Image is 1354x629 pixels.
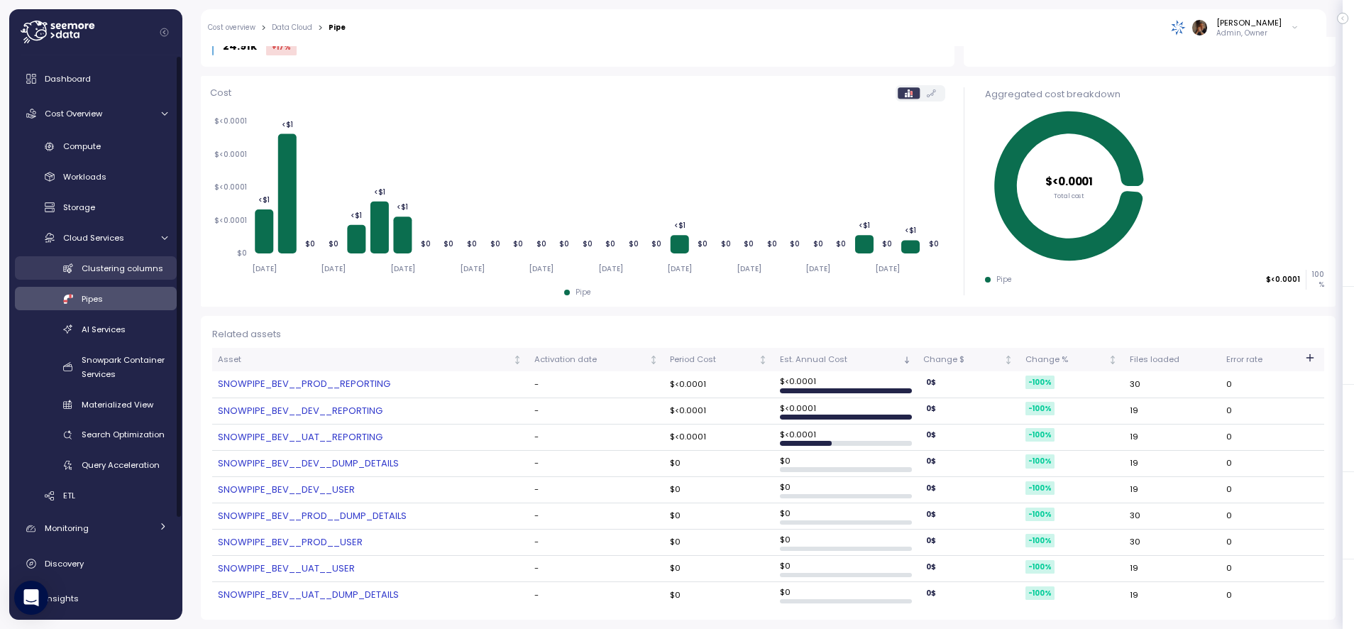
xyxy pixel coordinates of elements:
button: Collapse navigation [155,27,173,38]
span: ETL [63,490,75,501]
div: Pipe [576,288,591,297]
span: Cost Overview [45,108,102,119]
div: Est. Annual Cost [780,354,900,366]
td: $0 [664,477,774,503]
td: $<0.0001 [664,371,774,398]
div: Not sorted [649,355,659,365]
tspan: [DATE] [805,264,830,273]
td: 19 [1123,582,1220,608]
span: Clustering columns [82,263,163,274]
a: SNOWPIPE_BEV__DEV__USER [218,483,522,497]
div: [PERSON_NAME] [1216,17,1282,28]
td: - [529,398,664,425]
div: Not sorted [758,355,768,365]
tspan: $0 [882,239,892,248]
td: 0 [1221,371,1296,398]
div: -100 % [1025,376,1055,389]
a: AI Services [15,317,177,341]
img: 68790ce639d2d68da1992664.PNG [1171,20,1186,35]
td: 0 [1221,556,1296,582]
tspan: [DATE] [459,264,484,273]
a: SNOWPIPE_BEV__UAT__DUMP_DETAILS [218,588,522,602]
td: 19 [1123,477,1220,503]
div: -100 % [1025,508,1055,521]
tspan: $0 [744,239,754,248]
td: $ 0 [774,503,917,530]
div: -100 % [1025,481,1055,495]
tspan: $0 [513,239,523,248]
div: > [261,23,266,33]
tspan: $0 [490,239,500,248]
td: 0 [1221,398,1296,425]
a: SNOWPIPE_BEV__PROD__USER [218,535,522,549]
div: Error rate [1226,354,1290,366]
a: Workloads [15,165,177,189]
tspan: <$1 [282,120,293,129]
tspan: $<0.0001 [214,150,247,159]
a: Storage [15,196,177,219]
td: $0 [664,530,774,556]
td: - [529,425,664,451]
a: Cloud Services [15,226,177,249]
td: - [529,503,664,530]
div: -100 % [1025,428,1055,442]
tspan: $0 [698,239,708,248]
tspan: $<0.0001 [214,216,247,225]
tspan: <$1 [258,195,270,204]
div: 0 $ [923,376,939,389]
th: AssetNot sorted [212,348,529,372]
tspan: $0 [767,239,777,248]
tspan: <$1 [374,187,385,197]
a: Cost Overview [15,99,177,128]
td: 0 [1221,477,1296,503]
td: - [529,530,664,556]
td: $<0.0001 [664,398,774,425]
td: $<0.0001 [664,425,774,451]
td: 0 [1221,451,1296,477]
tspan: $0 [305,239,315,248]
td: $0 [664,556,774,582]
div: -100 % [1025,586,1055,600]
span: Snowpark Container Services [82,354,165,380]
div: Not sorted [512,355,522,365]
td: $0 [664,503,774,530]
a: SNOWPIPE_BEV__UAT__REPORTING [218,430,522,444]
tspan: $0 [329,239,338,248]
span: AI Services [82,324,126,335]
div: Open Intercom Messenger [14,581,48,615]
td: $ 0 [774,530,917,556]
tspan: $0 [790,239,800,248]
td: - [529,477,664,503]
td: 30 [1123,371,1220,398]
div: +17 % [266,39,297,55]
td: 30 [1123,503,1220,530]
tspan: <$1 [397,202,408,212]
a: SNOWPIPE_BEV__UAT__USER [218,562,522,576]
tspan: $0 [628,239,638,248]
div: Activation date [534,354,646,366]
td: 19 [1123,425,1220,451]
p: 100 % [1306,270,1323,289]
tspan: $0 [605,239,615,248]
span: Materialized View [82,399,153,410]
tspan: [DATE] [252,264,277,273]
img: ACg8ocLFKfaHXE38z_35D9oG4qLrdLeB_OJFy4BOGq8JL8YSOowJeg=s96-c [1192,20,1207,35]
tspan: $0 [582,239,592,248]
td: 0 [1221,425,1296,451]
div: Not sorted [1003,355,1013,365]
div: Files loaded [1130,354,1215,366]
td: $ <0.0001 [774,371,917,398]
div: 0 $ [923,402,939,415]
div: Not sorted [1108,355,1118,365]
span: Compute [63,141,101,152]
p: Admin, Owner [1216,28,1282,38]
a: Pipes [15,287,177,310]
tspan: $0 [536,239,546,248]
td: 0 [1221,530,1296,556]
th: Period CostNot sorted [664,348,774,372]
tspan: [DATE] [321,264,346,273]
div: 0 $ [923,508,939,521]
a: Discovery [15,549,177,578]
span: Workloads [63,171,106,182]
tspan: $<0.0001 [214,182,247,192]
